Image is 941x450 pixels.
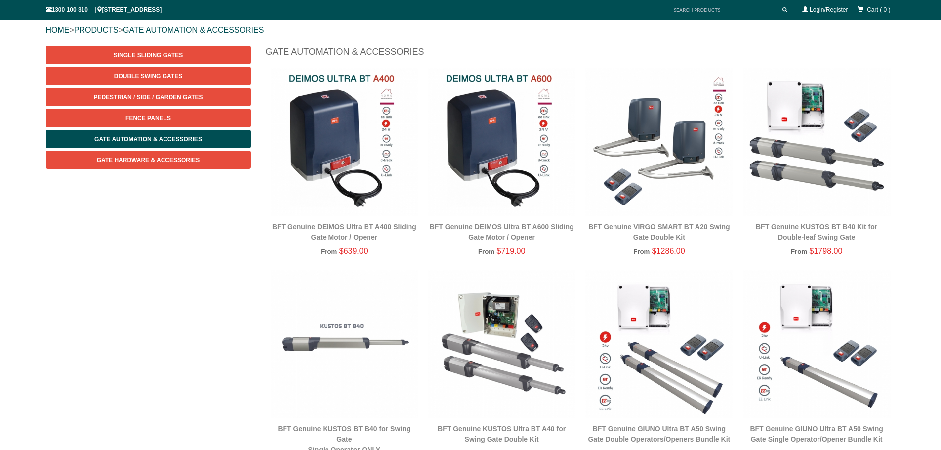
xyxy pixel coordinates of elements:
[478,248,494,255] span: From
[810,6,848,13] a: Login/Register
[97,157,200,164] span: Gate Hardware & Accessories
[93,94,203,101] span: Pedestrian / Side / Garden Gates
[743,68,891,216] img: BFT Genuine KUSTOS BT B40 Kit for Double-leaf Swing Gate - Gate Warehouse
[585,270,733,418] img: BFT Genuine GIUNO Ultra BT A50 Swing Gate Double Operators/Openers Bundle Kit - Gate Warehouse
[430,223,574,241] a: BFT Genuine DEIMOS Ultra BT A600 Sliding Gate Motor / Opener
[266,46,896,63] h1: Gate Automation & Accessories
[743,270,891,418] img: BFT Genuine GIUNO Ultra BT A50 Swing Gate Single Operator/Opener Bundle Kit - Gate Warehouse
[114,73,182,80] span: Double Swing Gates
[46,130,251,148] a: Gate Automation & Accessories
[46,88,251,106] a: Pedestrian / Side / Garden Gates
[114,52,183,59] span: Single Sliding Gates
[271,270,418,418] img: BFT Genuine KUSTOS BT B40 for Swing Gate - Single Operator ONLY - Gate Warehouse
[46,14,896,46] div: > >
[867,6,890,13] span: Cart ( 0 )
[428,270,575,418] img: BFT Genuine KUSTOS Ultra BT A40 for Swing Gate Double Kit - Gate Warehouse
[750,425,883,443] a: BFT Genuine GIUNO Ultra BT A50 Swing Gate Single Operator/Opener Bundle Kit
[271,68,418,216] img: BFT Genuine DEIMOS Ultra BT A400 Sliding Gate Motor / Opener - Gate Warehouse
[46,26,70,34] a: HOME
[339,247,368,255] span: $639.00
[652,247,685,255] span: $1286.00
[756,223,877,241] a: BFT Genuine KUSTOS BT B40 Kit for Double-leaf Swing Gate
[94,136,202,143] span: Gate Automation & Accessories
[428,68,575,216] img: BFT Genuine DEIMOS Ultra BT A600 Sliding Gate Motor / Opener - Gate Warehouse
[588,425,730,443] a: BFT Genuine GIUNO Ultra BT A50 Swing Gate Double Operators/Openers Bundle Kit
[810,247,843,255] span: $1798.00
[46,109,251,127] a: Fence Panels
[272,223,416,241] a: BFT Genuine DEIMOS Ultra BT A400 Sliding Gate Motor / Opener
[588,223,730,241] a: BFT Genuine VIRGO SMART BT A20 Swing Gate Double Kit
[46,151,251,169] a: Gate Hardware & Accessories
[497,247,526,255] span: $719.00
[585,68,733,216] img: BFT Genuine VIRGO SMART BT A20 Swing Gate Double Kit - Gate Warehouse
[438,425,566,443] a: BFT Genuine KUSTOS Ultra BT A40 for Swing Gate Double Kit
[46,46,251,64] a: Single Sliding Gates
[791,248,807,255] span: From
[46,6,162,13] span: 1300 100 310 | [STREET_ADDRESS]
[321,248,337,255] span: From
[74,26,119,34] a: PRODUCTS
[125,115,171,122] span: Fence Panels
[633,248,650,255] span: From
[669,4,779,16] input: SEARCH PRODUCTS
[46,67,251,85] a: Double Swing Gates
[123,26,264,34] a: GATE AUTOMATION & ACCESSORIES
